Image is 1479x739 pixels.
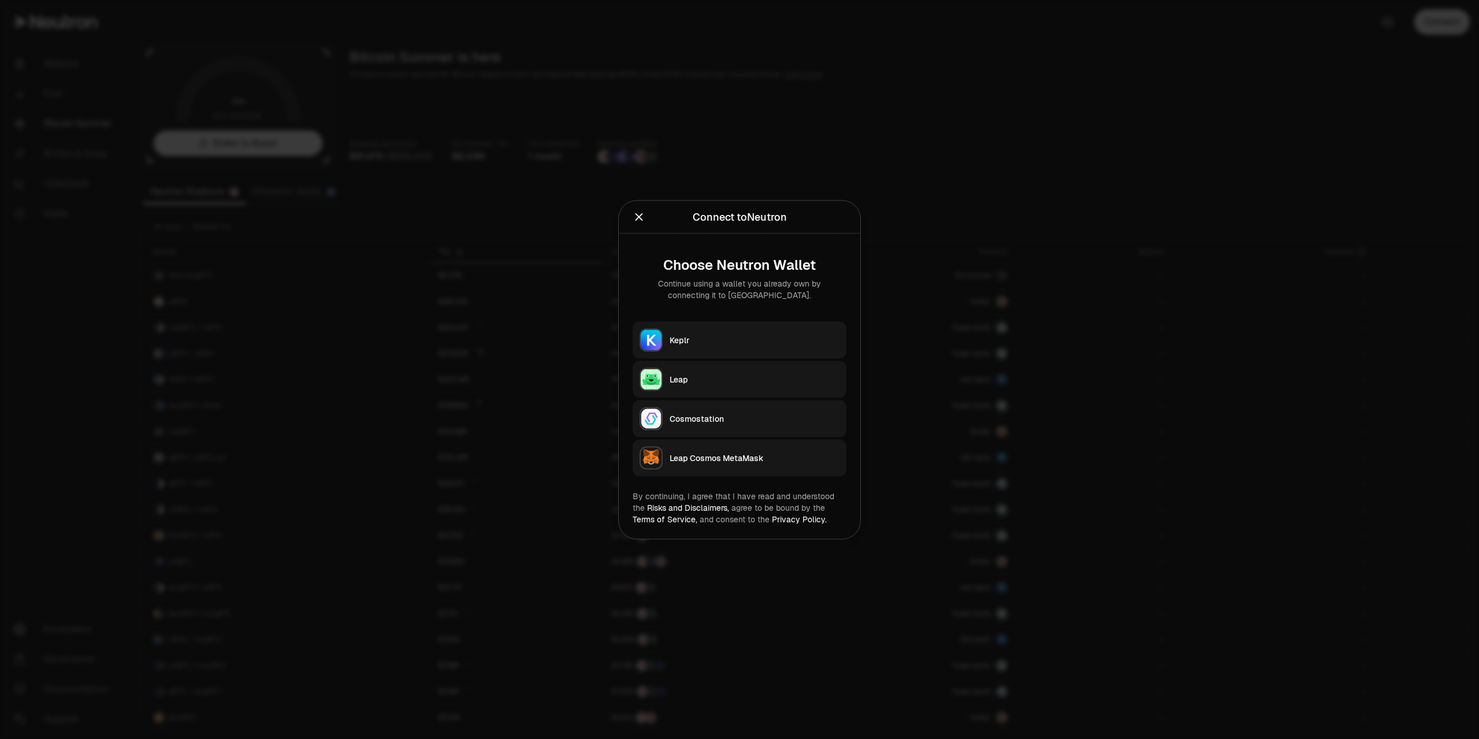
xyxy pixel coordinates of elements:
button: CosmostationCosmostation [633,400,846,437]
button: LeapLeap [633,361,846,398]
img: Cosmostation [641,408,662,429]
div: Connect to Neutron [693,209,787,225]
a: Privacy Policy. [772,514,827,524]
img: Leap [641,369,662,389]
div: Continue using a wallet you already own by connecting it to [GEOGRAPHIC_DATA]. [642,277,837,300]
a: Risks and Disclaimers, [647,502,729,513]
a: Terms of Service, [633,514,697,524]
button: KeplrKeplr [633,321,846,358]
div: By continuing, I agree that I have read and understood the agree to be bound by the and consent t... [633,490,846,525]
div: Leap Cosmos MetaMask [670,452,839,463]
div: Choose Neutron Wallet [642,257,837,273]
button: Close [633,209,645,225]
button: Leap Cosmos MetaMaskLeap Cosmos MetaMask [633,439,846,476]
div: Leap [670,373,839,385]
img: Leap Cosmos MetaMask [641,447,662,468]
img: Keplr [641,329,662,350]
div: Keplr [670,334,839,346]
div: Cosmostation [670,413,839,424]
